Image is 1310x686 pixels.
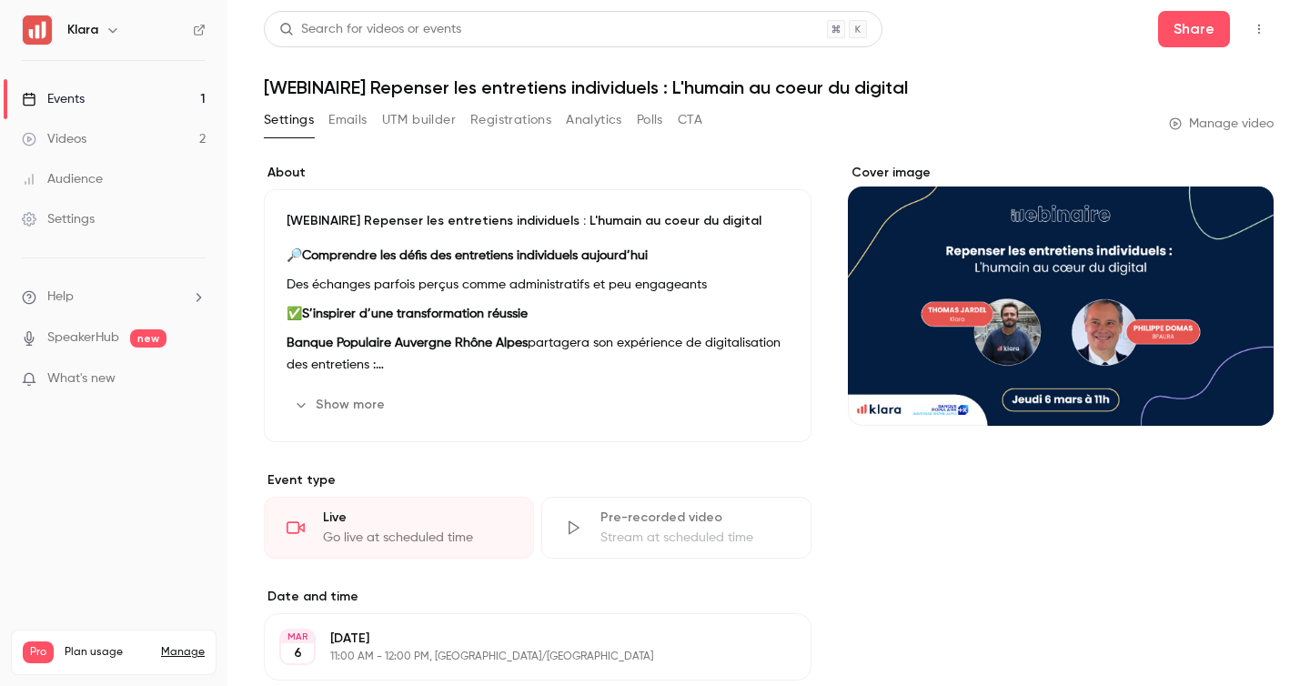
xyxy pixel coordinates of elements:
[22,288,206,307] li: help-dropdown-opener
[1158,11,1230,47] button: Share
[848,164,1274,426] section: Cover image
[279,20,461,39] div: Search for videos or events
[161,645,205,660] a: Manage
[330,630,715,648] p: [DATE]
[330,650,715,664] p: 11:00 AM - 12:00 PM, [GEOGRAPHIC_DATA]/[GEOGRAPHIC_DATA]
[637,106,663,135] button: Polls
[541,497,811,559] div: Pre-recorded videoStream at scheduled time
[294,644,302,662] p: 6
[382,106,456,135] button: UTM builder
[65,645,150,660] span: Plan usage
[323,529,511,547] div: Go live at scheduled time
[287,332,789,376] p: partagera son expérience de digitalisation des entretiens :
[287,390,396,419] button: Show more
[287,303,789,325] p: ✅
[1169,115,1274,133] a: Manage video
[23,641,54,663] span: Pro
[67,21,98,39] h6: Klara
[287,212,789,230] p: [WEBINAIRE] Repenser les entretiens individuels : L'humain au coeur du digital
[47,369,116,388] span: What's new
[678,106,702,135] button: CTA
[264,164,811,182] label: About
[600,529,789,547] div: Stream at scheduled time
[264,497,534,559] div: LiveGo live at scheduled time
[264,76,1274,98] h1: [WEBINAIRE] Repenser les entretiens individuels : L'humain au coeur du digital
[22,90,85,108] div: Events
[130,329,166,348] span: new
[323,509,511,527] div: Live
[848,164,1274,182] label: Cover image
[264,471,811,489] p: Event type
[264,588,811,606] label: Date and time
[302,249,648,262] strong: Comprendre les défis des entretiens individuels aujourd’hui
[264,106,314,135] button: Settings
[22,210,95,228] div: Settings
[287,337,528,349] strong: Banque Populaire Auvergne Rhône Alpes
[566,106,622,135] button: Analytics
[287,274,789,296] p: Des échanges parfois perçus comme administratifs et peu engageants
[287,245,789,267] p: 🔎
[281,631,314,643] div: MAR
[47,288,74,307] span: Help
[23,15,52,45] img: Klara
[47,328,119,348] a: SpeakerHub
[302,308,528,320] strong: S’inspirer d’une transformation réussie
[22,170,103,188] div: Audience
[22,130,86,148] div: Videos
[470,106,551,135] button: Registrations
[600,509,789,527] div: Pre-recorded video
[328,106,367,135] button: Emails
